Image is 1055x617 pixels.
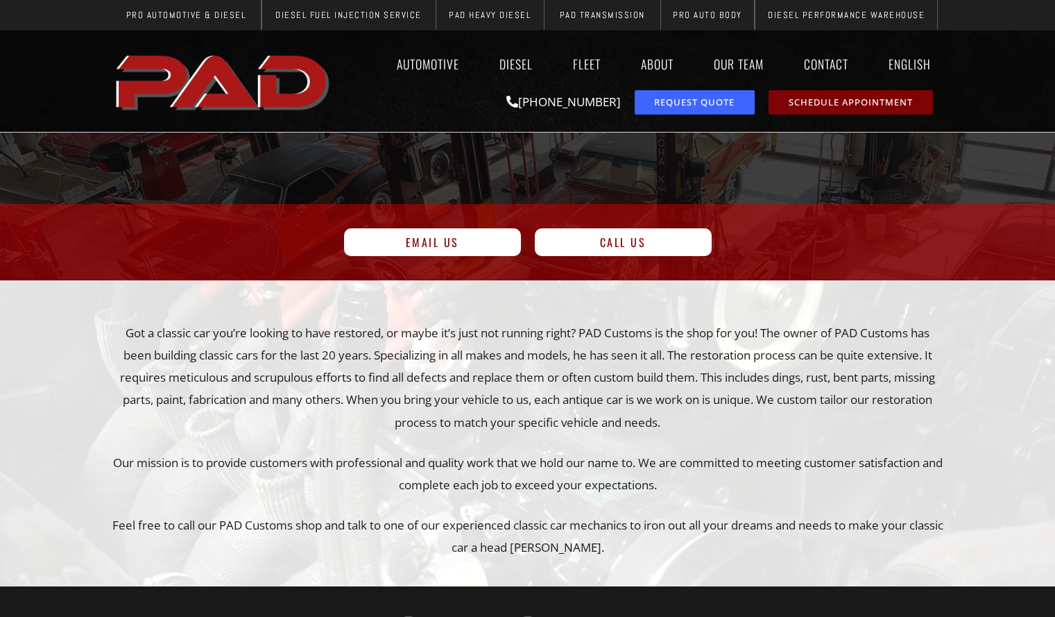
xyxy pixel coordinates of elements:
[768,10,925,19] span: Diesel Performance Warehouse
[112,44,336,119] a: pro automotive and diesel home page
[486,48,546,80] a: Diesel
[535,228,712,256] a: Call Us
[635,90,755,115] a: request a service or repair quote
[560,10,645,19] span: PAD Transmission
[701,48,777,80] a: Our Team
[628,48,687,80] a: About
[275,10,422,19] span: Diesel Fuel Injection Service
[449,10,531,19] span: PAD Heavy Diesel
[875,48,944,80] a: English
[600,237,646,248] span: Call Us
[344,228,521,256] a: Email Us
[384,48,472,80] a: Automotive
[406,237,459,248] span: Email Us
[336,48,944,80] nav: Menu
[560,48,614,80] a: Fleet
[789,98,913,107] span: Schedule Appointment
[769,90,933,115] a: schedule repair or service appointment
[654,98,735,107] span: Request Quote
[506,94,621,110] a: [PHONE_NUMBER]
[112,514,944,559] p: Feel free to call our PAD Customs shop and talk to one of our experienced classic car mechanics t...
[112,322,944,434] p: Got a classic car you’re looking to have restored, or maybe it’s just not running right? PAD Cust...
[791,48,861,80] a: Contact
[673,10,742,19] span: Pro Auto Body
[112,44,336,119] img: The image shows the word "PAD" in bold, red, uppercase letters with a slight shadow effect.
[112,452,944,497] p: Our mission is to provide customers with professional and quality work that we hold our name to. ...
[126,10,246,19] span: Pro Automotive & Diesel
